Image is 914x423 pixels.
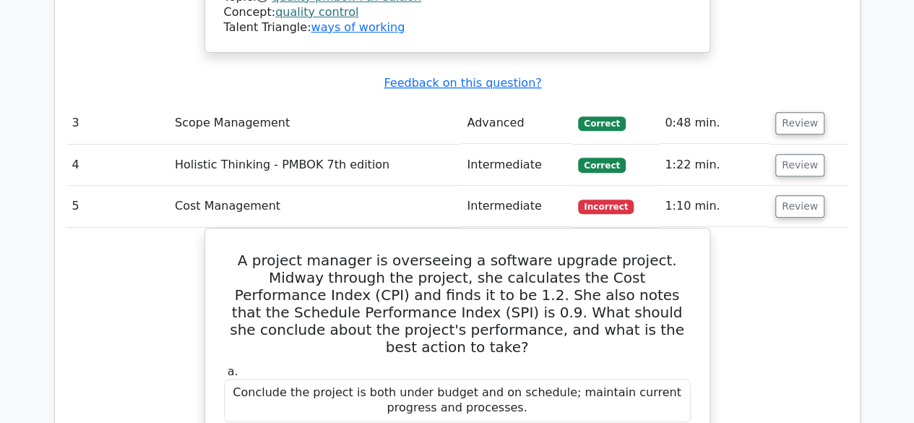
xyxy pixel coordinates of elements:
[311,20,405,34] a: ways of working
[228,364,238,378] span: a.
[224,379,691,422] div: Conclude the project is both under budget and on schedule; maintain current progress and processes.
[461,186,572,227] td: Intermediate
[578,158,625,172] span: Correct
[384,76,541,90] a: Feedback on this question?
[775,112,824,134] button: Review
[461,145,572,186] td: Intermediate
[66,145,169,186] td: 4
[275,5,358,19] a: quality control
[775,154,824,176] button: Review
[169,103,461,144] td: Scope Management
[659,145,769,186] td: 1:22 min.
[169,145,461,186] td: Holistic Thinking - PMBOK 7th edition
[66,186,169,227] td: 5
[223,252,692,356] h5: A project manager is overseeing a software upgrade project. Midway through the project, she calcu...
[66,103,169,144] td: 3
[659,186,769,227] td: 1:10 min.
[578,116,625,131] span: Correct
[775,195,824,218] button: Review
[169,186,461,227] td: Cost Management
[659,103,769,144] td: 0:48 min.
[461,103,572,144] td: Advanced
[224,5,691,20] div: Concept:
[578,200,634,214] span: Incorrect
